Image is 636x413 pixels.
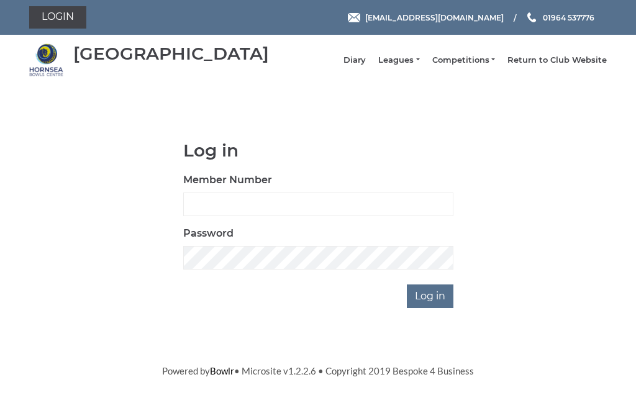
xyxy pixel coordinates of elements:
span: [EMAIL_ADDRESS][DOMAIN_NAME] [365,12,504,22]
a: Login [29,6,86,29]
img: Hornsea Bowls Centre [29,43,63,77]
a: Email [EMAIL_ADDRESS][DOMAIN_NAME] [348,12,504,24]
a: Diary [343,55,366,66]
a: Competitions [432,55,495,66]
label: Password [183,226,234,241]
a: Leagues [378,55,419,66]
input: Log in [407,284,453,308]
a: Return to Club Website [507,55,607,66]
img: Email [348,13,360,22]
a: Bowlr [210,365,234,376]
label: Member Number [183,173,272,188]
a: Phone us 01964 537776 [525,12,594,24]
h1: Log in [183,141,453,160]
span: 01964 537776 [543,12,594,22]
img: Phone us [527,12,536,22]
div: [GEOGRAPHIC_DATA] [73,44,269,63]
span: Powered by • Microsite v1.2.2.6 • Copyright 2019 Bespoke 4 Business [162,365,474,376]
